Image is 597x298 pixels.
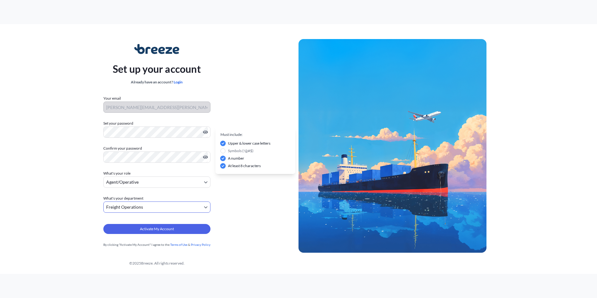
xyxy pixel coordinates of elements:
[191,243,210,246] a: Privacy Policy
[298,39,486,253] img: Ship illustration
[228,148,254,154] span: Symbols (!@#$)
[220,132,290,138] p: Must include:
[140,226,174,232] span: Activate My Account
[228,155,244,161] span: A number
[103,145,210,151] label: Confirm your password
[103,170,131,176] span: What's your role
[113,62,201,77] p: Set up your account
[106,204,143,210] span: Freight Operations
[103,120,210,127] label: Set your password
[103,95,121,102] label: Your email
[103,224,210,234] button: Activate My Account
[103,102,210,113] input: Your email address
[113,79,201,85] div: Already have an account?
[103,241,210,248] div: By clicking "Activate My Account" I agree to the &
[174,80,183,84] a: Login
[103,201,210,213] button: Freight Operations
[170,243,187,246] a: Terms of Use
[103,195,143,201] span: What's your department
[103,176,210,188] button: Agent/Operative
[106,179,139,185] span: Agent/Operative
[203,155,208,160] button: Show password
[15,260,298,266] div: © 2025 Breeze. All rights reserved.
[228,163,261,169] span: At least 8 characters
[134,44,180,54] img: Breeze
[228,140,270,147] span: Upper & lower case letters
[203,130,208,135] button: Show password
